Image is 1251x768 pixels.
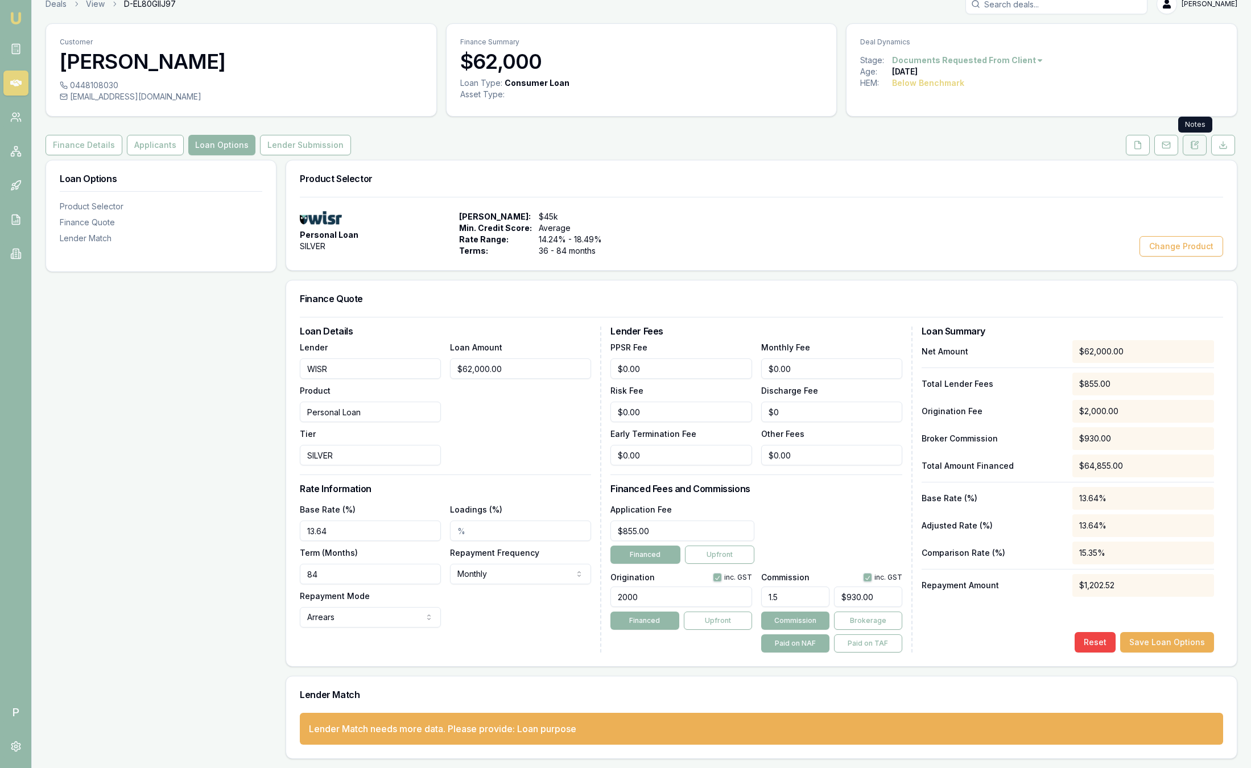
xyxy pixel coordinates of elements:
[1072,427,1214,450] div: $930.00
[450,548,539,558] label: Repayment Frequency
[1139,236,1223,257] button: Change Product
[539,222,614,234] span: Average
[922,460,1063,472] p: Total Amount Financed
[60,38,423,47] p: Customer
[539,234,614,245] span: 14.24% - 18.49%
[60,91,423,102] div: [EMAIL_ADDRESS][DOMAIN_NAME]
[460,50,823,73] h3: $62,000
[1072,373,1214,395] div: $855.00
[892,55,1044,66] button: Documents Requested From Client
[1072,455,1214,477] div: $64,855.00
[450,342,502,352] label: Loan Amount
[188,135,255,155] button: Loan Options
[460,38,823,47] p: Finance Summary
[610,342,647,352] label: PPSR Fee
[505,77,569,89] div: Consumer Loan
[1178,117,1212,133] div: Notes
[860,38,1223,47] p: Deal Dynamics
[761,573,810,581] label: Commission
[60,80,423,91] div: 0448108030
[610,358,752,379] input: $
[300,386,331,395] label: Product
[300,429,316,439] label: Tier
[610,445,752,465] input: $
[460,89,505,100] div: Asset Type :
[922,520,1063,531] p: Adjusted Rate (%)
[834,612,902,630] button: Brokerage
[610,573,655,581] label: Origination
[127,135,184,155] button: Applicants
[450,358,591,379] input: $
[46,135,122,155] button: Finance Details
[922,433,1063,444] p: Broker Commission
[186,135,258,155] a: Loan Options
[539,245,614,257] span: 36 - 84 months
[125,135,186,155] a: Applicants
[459,211,532,222] span: [PERSON_NAME]:
[260,135,351,155] button: Lender Submission
[863,573,902,582] div: inc. GST
[860,55,892,66] div: Stage:
[610,612,679,630] button: Financed
[1075,632,1116,653] button: Reset
[684,612,752,630] button: Upfront
[300,229,358,241] span: Personal Loan
[610,521,754,541] input: $
[459,245,532,257] span: Terms:
[922,327,1214,336] h3: Loan Summary
[1072,514,1214,537] div: 13.64%
[761,386,818,395] label: Discharge Fee
[610,484,902,493] h3: Financed Fees and Commissions
[60,233,262,244] div: Lender Match
[761,402,902,422] input: $
[300,521,441,541] input: %
[922,346,1063,357] p: Net Amount
[300,505,356,514] label: Base Rate (%)
[761,587,829,607] input: %
[610,402,752,422] input: $
[300,327,591,336] h3: Loan Details
[300,591,370,601] label: Repayment Mode
[1072,542,1214,564] div: 15.35%
[685,546,754,564] button: Upfront
[834,634,902,653] button: Paid on TAF
[300,174,1223,183] h3: Product Selector
[761,634,829,653] button: Paid on NAF
[1072,487,1214,510] div: 13.64%
[460,77,502,89] div: Loan Type:
[9,11,23,25] img: emu-icon-u.png
[860,77,892,89] div: HEM:
[300,342,328,352] label: Lender
[300,294,1223,303] h3: Finance Quote
[300,484,591,493] h3: Rate Information
[3,700,28,725] span: P
[300,548,358,558] label: Term (Months)
[60,174,262,183] h3: Loan Options
[610,429,696,439] label: Early Termination Fee
[60,201,262,212] div: Product Selector
[761,612,829,630] button: Commission
[1120,632,1214,653] button: Save Loan Options
[713,573,752,582] div: inc. GST
[300,690,1223,699] h3: Lender Match
[258,135,353,155] a: Lender Submission
[450,521,591,541] input: %
[922,406,1063,417] p: Origination Fee
[610,546,680,564] button: Financed
[309,722,576,736] div: Lender Match needs more data. Please provide: Loan purpose
[922,580,1063,591] p: Repayment Amount
[761,342,810,352] label: Monthly Fee
[892,77,964,89] div: Below Benchmark
[1072,574,1214,597] div: $1,202.52
[761,358,902,379] input: $
[60,217,262,228] div: Finance Quote
[1072,340,1214,363] div: $62,000.00
[922,493,1063,504] p: Base Rate (%)
[892,66,918,77] div: [DATE]
[922,547,1063,559] p: Comparison Rate (%)
[610,327,902,336] h3: Lender Fees
[60,50,423,73] h3: [PERSON_NAME]
[300,241,325,252] span: SILVER
[922,378,1063,390] p: Total Lender Fees
[610,505,672,514] label: Application Fee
